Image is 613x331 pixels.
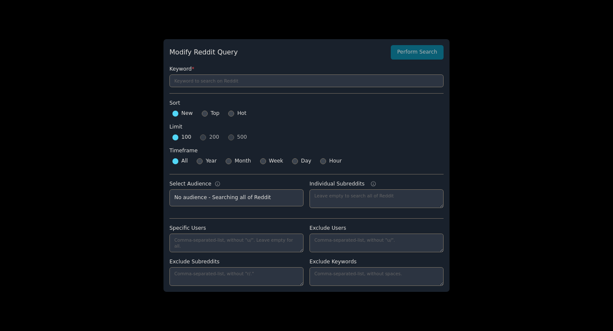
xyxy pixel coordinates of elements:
[181,157,188,165] span: All
[169,100,444,107] label: Sort
[237,110,246,117] span: Hot
[206,157,217,165] span: Year
[169,144,444,155] label: Timeframe
[329,157,342,165] span: Hour
[169,47,386,58] h2: Modify Reddit Query
[169,74,444,87] input: Keyword to search on Reddit
[181,110,193,117] span: New
[181,134,191,141] span: 100
[169,180,212,188] div: Select Audience
[169,258,304,266] label: Exclude Subreddits
[309,180,444,188] label: Individual Subreddits
[169,123,182,131] div: Limit
[211,110,220,117] span: Top
[301,157,311,165] span: Day
[235,157,251,165] span: Month
[309,258,444,266] label: Exclude Keywords
[269,157,284,165] span: Week
[169,225,304,232] label: Specific Users
[169,66,444,73] label: Keyword
[309,225,444,232] label: Exclude Users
